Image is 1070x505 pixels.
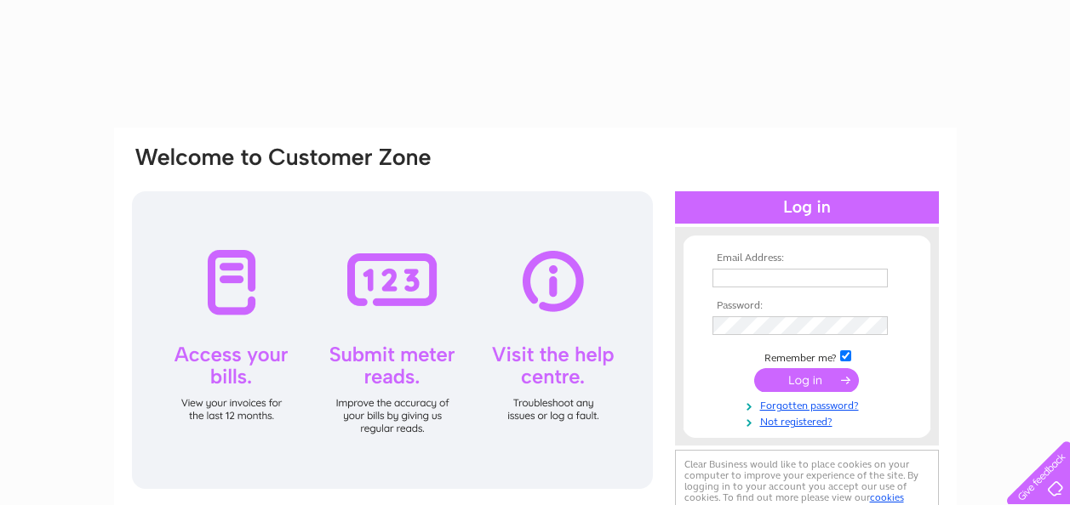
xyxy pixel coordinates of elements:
[708,252,906,264] th: Email Address:
[754,368,859,392] input: Submit
[708,300,906,312] th: Password:
[708,348,906,365] td: Remember me?
[712,396,906,412] a: Forgotten password?
[712,412,906,428] a: Not registered?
